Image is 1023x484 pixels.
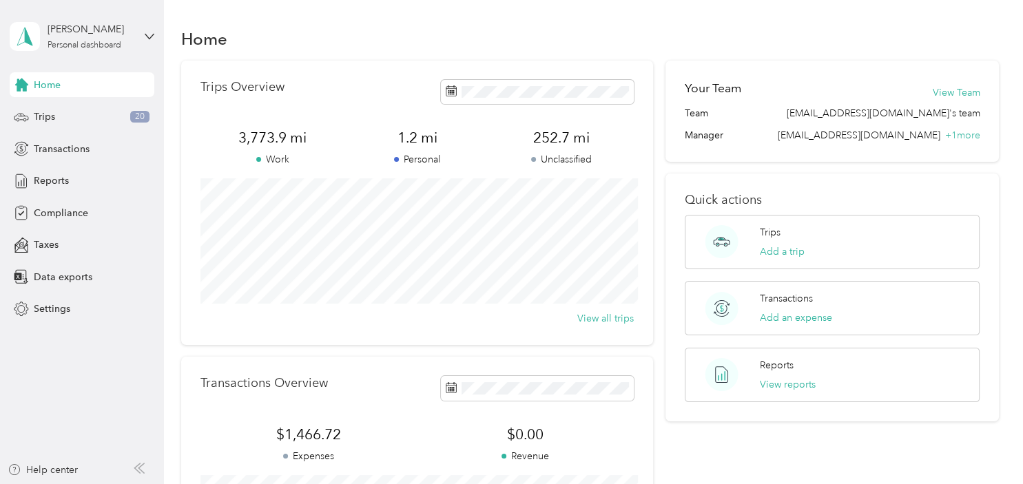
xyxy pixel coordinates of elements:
h1: Home [181,32,227,46]
div: [PERSON_NAME] [48,22,134,36]
button: Add a trip [760,244,805,259]
p: Quick actions [685,193,980,207]
iframe: Everlance-gr Chat Button Frame [946,407,1023,484]
span: Home [34,78,61,92]
button: View reports [760,377,816,392]
p: Revenue [417,449,634,463]
p: Personal [345,152,490,167]
span: 3,773.9 mi [200,128,345,147]
span: Transactions [34,142,90,156]
p: Trips Overview [200,80,285,94]
p: Expenses [200,449,417,463]
button: Add an expense [760,311,832,325]
span: Taxes [34,238,59,252]
h2: Your Team [685,80,741,97]
span: Settings [34,302,70,316]
span: $1,466.72 [200,425,417,444]
span: Data exports [34,270,92,284]
span: Team [685,106,708,120]
span: Trips [34,109,55,124]
span: [EMAIL_ADDRESS][DOMAIN_NAME] [777,129,940,141]
span: Manager [685,128,723,143]
p: Work [200,152,345,167]
span: Compliance [34,206,88,220]
button: View Team [932,85,980,100]
span: + 1 more [944,129,980,141]
span: 20 [130,111,149,123]
span: 1.2 mi [345,128,490,147]
button: View all trips [577,311,634,326]
span: 252.7 mi [489,128,634,147]
button: Help center [8,463,78,477]
span: $0.00 [417,425,634,444]
p: Transactions Overview [200,376,328,390]
p: Trips [760,225,781,240]
p: Unclassified [489,152,634,167]
span: Reports [34,173,69,188]
p: Transactions [760,291,813,306]
p: Reports [760,358,794,372]
span: [EMAIL_ADDRESS][DOMAIN_NAME]'s team [786,106,980,120]
div: Personal dashboard [48,41,121,50]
